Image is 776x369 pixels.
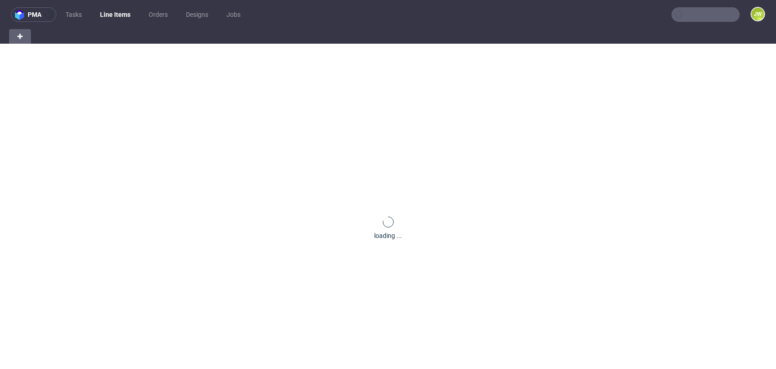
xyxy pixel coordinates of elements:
[11,7,56,22] button: pma
[15,10,28,20] img: logo
[95,7,136,22] a: Line Items
[751,8,764,20] figcaption: JW
[143,7,173,22] a: Orders
[221,7,246,22] a: Jobs
[180,7,214,22] a: Designs
[28,11,41,18] span: pma
[374,231,402,240] div: loading ...
[60,7,87,22] a: Tasks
